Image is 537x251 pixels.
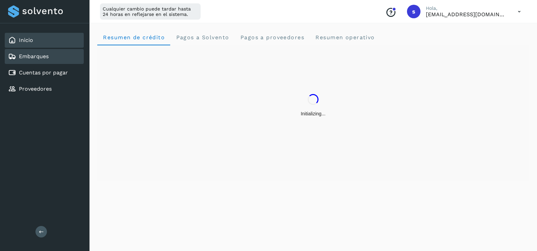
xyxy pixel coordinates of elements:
a: Inicio [19,37,33,43]
a: Proveedores [19,86,52,92]
p: Hola, [426,5,507,11]
div: Cuentas por pagar [5,65,84,80]
a: Cuentas por pagar [19,69,68,76]
a: Embarques [19,53,49,60]
span: Resumen de crédito [103,34,165,41]
p: smedina@niagarawater.com [426,11,507,18]
span: Resumen operativo [315,34,375,41]
span: Pagos a proveedores [240,34,304,41]
div: Embarques [5,49,84,64]
span: Pagos a Solvento [176,34,229,41]
div: Inicio [5,33,84,48]
div: Proveedores [5,82,84,96]
div: Cualquier cambio puede tardar hasta 24 horas en reflejarse en el sistema. [100,3,201,20]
